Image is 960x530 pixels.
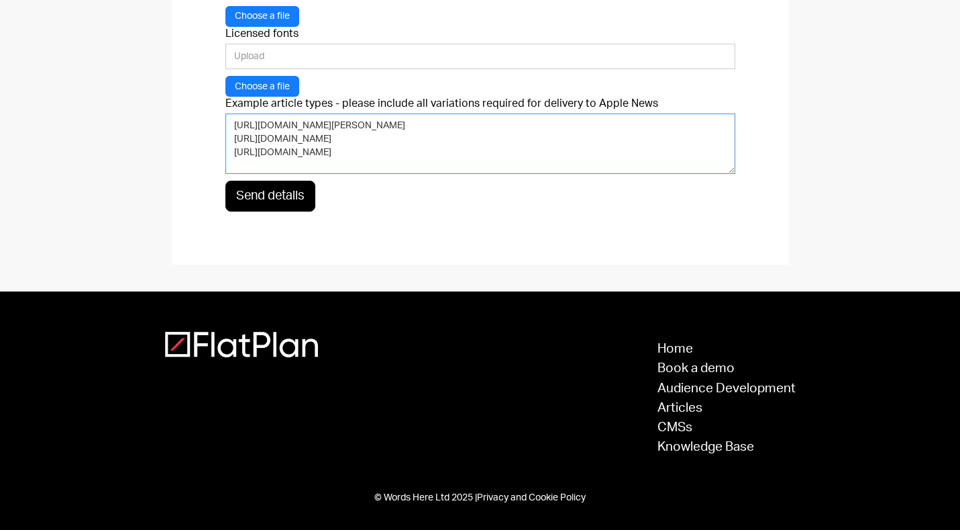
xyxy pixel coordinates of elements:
[477,493,586,502] a: Privacy and Cookie Policy
[657,382,796,395] a: Audience Development
[657,441,796,453] a: Knowledge Base
[657,343,796,355] a: Home
[225,97,735,110] label: Example article types - please include all variations required for delivery to Apple News
[225,44,735,69] input: Upload
[657,402,796,414] a: Articles
[225,181,315,212] input: Send details
[165,491,796,504] div: © Words Here Ltd 2025 |
[225,27,735,40] label: Licensed fonts
[657,421,796,434] a: CMSs
[225,76,299,97] button: Choose a file
[657,362,796,375] a: Book a demo
[225,6,299,27] button: Choose a file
